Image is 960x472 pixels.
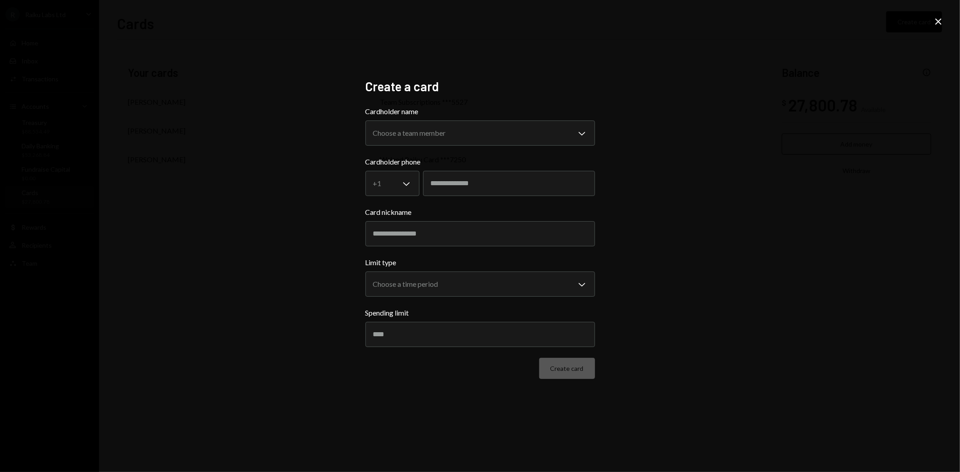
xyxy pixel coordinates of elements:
label: Cardholder name [365,106,595,117]
label: Card nickname [365,207,595,218]
label: Limit type [365,257,595,268]
button: Cardholder name [365,120,595,146]
label: Spending limit [365,307,595,318]
h2: Create a card [365,78,595,95]
button: Limit type [365,272,595,297]
label: Cardholder phone [365,156,595,167]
